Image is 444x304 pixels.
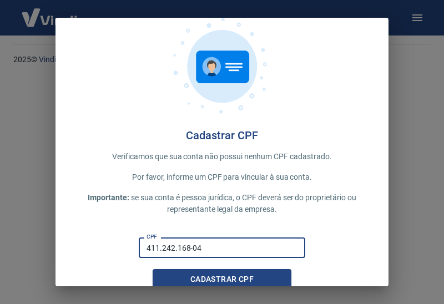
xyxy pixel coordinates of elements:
[167,9,277,120] img: cpf.717f05c5be8aae91fe8f.png
[73,129,371,142] h4: Cadastrar CPF
[88,193,129,202] span: Importante:
[73,171,371,183] p: Por favor, informe um CPF para vincular à sua conta.
[73,192,371,215] p: se sua conta é pessoa jurídica, o CPF deverá ser do proprietário ou representante legal da empresa.
[153,269,291,290] button: Cadastrar CPF
[147,232,157,241] label: CPF
[73,151,371,163] p: Verificamos que sua conta não possui nenhum CPF cadastrado.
